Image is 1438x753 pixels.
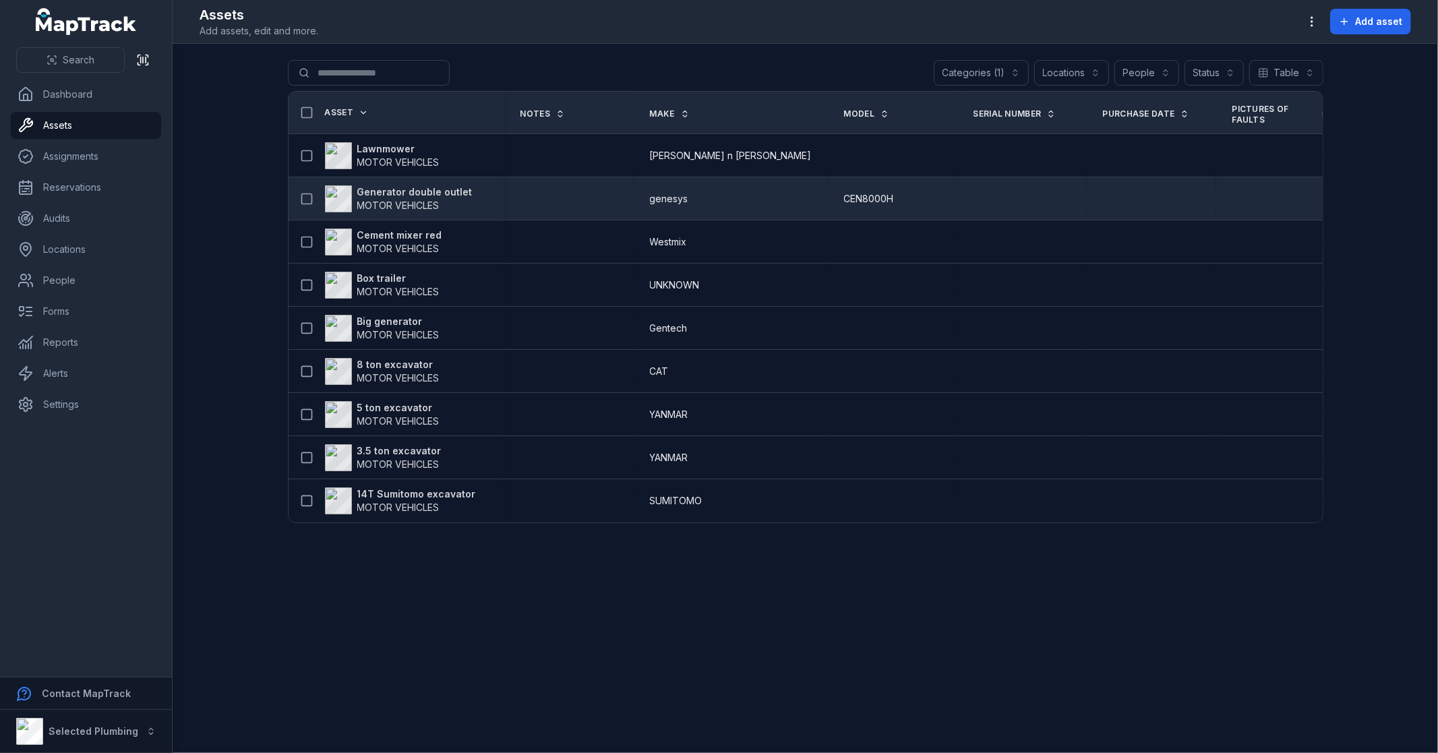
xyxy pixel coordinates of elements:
[325,487,476,514] a: 14T Sumitomo excavatorMOTOR VEHICLES
[11,112,161,139] a: Assets
[1355,15,1402,28] span: Add asset
[11,267,161,294] a: People
[42,688,131,699] strong: Contact MapTrack
[357,458,440,470] span: MOTOR VEHICLES
[325,401,440,428] a: 5 ton excavatorMOTOR VEHICLES
[650,451,688,464] span: YANMAR
[844,192,894,206] span: CEN8000H
[357,358,440,371] strong: 8 ton excavator
[844,109,890,119] a: Model
[357,156,440,168] span: MOTOR VEHICLES
[325,185,473,212] a: Generator double outletMOTOR VEHICLES
[1232,104,1329,125] a: Pictures of Faults
[11,205,161,232] a: Audits
[11,391,161,418] a: Settings
[1185,60,1244,86] button: Status
[650,494,702,508] span: SUMITOMO
[357,185,473,199] strong: Generator double outlet
[357,243,440,254] span: MOTOR VEHICLES
[357,229,442,242] strong: Cement mixer red
[200,5,318,24] h2: Assets
[1249,60,1323,86] button: Table
[49,725,138,737] strong: Selected Plumbing
[357,329,440,340] span: MOTOR VEHICLES
[650,192,688,206] span: genesys
[1034,60,1109,86] button: Locations
[325,229,442,255] a: Cement mixer redMOTOR VEHICLES
[11,236,161,263] a: Locations
[357,372,440,384] span: MOTOR VEHICLES
[325,272,440,299] a: Box trailerMOTOR VEHICLES
[200,24,318,38] span: Add assets, edit and more.
[357,286,440,297] span: MOTOR VEHICLES
[357,444,442,458] strong: 3.5 ton excavator
[11,329,161,356] a: Reports
[650,109,690,119] a: Make
[11,298,161,325] a: Forms
[325,358,440,385] a: 8 ton excavatorMOTOR VEHICLES
[11,174,161,201] a: Reservations
[1232,104,1315,125] span: Pictures of Faults
[1103,109,1175,119] span: Purchase Date
[520,109,551,119] span: Notes
[11,143,161,170] a: Assignments
[357,315,440,328] strong: Big generator
[650,322,688,335] span: Gentech
[1114,60,1179,86] button: People
[36,8,137,35] a: MapTrack
[520,109,566,119] a: Notes
[325,142,440,169] a: LawnmowerMOTOR VEHICLES
[973,109,1056,119] a: Serial Number
[325,315,440,342] a: Big generatorMOTOR VEHICLES
[325,444,442,471] a: 3.5 ton excavatorMOTOR VEHICLES
[973,109,1042,119] span: Serial Number
[63,53,94,67] span: Search
[844,109,875,119] span: Model
[1330,9,1411,34] button: Add asset
[357,200,440,211] span: MOTOR VEHICLES
[357,401,440,415] strong: 5 ton excavator
[357,142,440,156] strong: Lawnmower
[934,60,1029,86] button: Categories (1)
[650,278,700,292] span: UNKNOWN
[11,360,161,387] a: Alerts
[650,365,669,378] span: CAT
[650,109,675,119] span: Make
[325,107,369,118] a: Asset
[11,81,161,108] a: Dashboard
[357,502,440,513] span: MOTOR VEHICLES
[357,487,476,501] strong: 14T Sumitomo excavator
[650,408,688,421] span: YANMAR
[325,107,354,118] span: Asset
[1103,109,1190,119] a: Purchase Date
[357,272,440,285] strong: Box trailer
[357,415,440,427] span: MOTOR VEHICLES
[650,235,687,249] span: Westmix
[650,149,812,162] span: [PERSON_NAME] n [PERSON_NAME]
[16,47,125,73] button: Search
